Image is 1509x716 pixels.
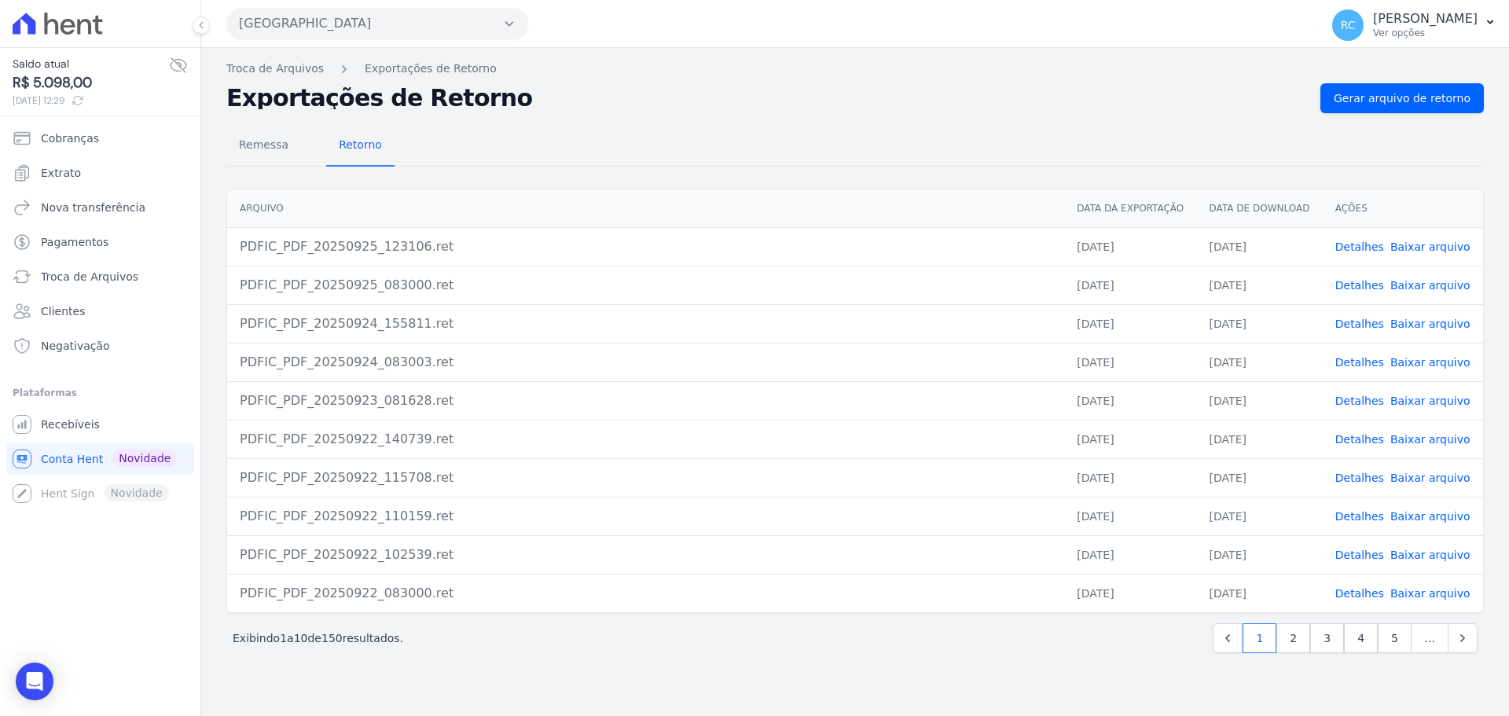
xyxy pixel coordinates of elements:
[6,296,194,327] a: Clientes
[1323,189,1483,228] th: Ações
[6,123,194,154] a: Cobranças
[1197,381,1323,420] td: [DATE]
[1320,83,1484,113] a: Gerar arquivo de retorno
[1197,420,1323,458] td: [DATE]
[6,157,194,189] a: Extrato
[1390,395,1470,407] a: Baixar arquivo
[365,61,497,77] a: Exportações de Retorno
[6,443,194,475] a: Conta Hent Novidade
[41,338,110,354] span: Negativação
[1064,343,1196,381] td: [DATE]
[226,8,528,39] button: [GEOGRAPHIC_DATA]
[1390,472,1470,484] a: Baixar arquivo
[1335,510,1384,523] a: Detalhes
[240,391,1052,410] div: PDFIC_PDF_20250923_081628.ret
[240,468,1052,487] div: PDFIC_PDF_20250922_115708.ret
[1197,574,1323,612] td: [DATE]
[1064,574,1196,612] td: [DATE]
[1064,189,1196,228] th: Data da Exportação
[1378,623,1412,653] a: 5
[1344,623,1378,653] a: 4
[226,61,1484,77] nav: Breadcrumb
[229,129,298,160] span: Remessa
[1064,266,1196,304] td: [DATE]
[41,303,85,319] span: Clientes
[226,61,324,77] a: Troca de Arquivos
[329,129,391,160] span: Retorno
[1335,395,1384,407] a: Detalhes
[240,276,1052,295] div: PDFIC_PDF_20250925_083000.ret
[1064,497,1196,535] td: [DATE]
[41,451,103,467] span: Conta Hent
[1213,623,1243,653] a: Previous
[1390,241,1470,253] a: Baixar arquivo
[1197,497,1323,535] td: [DATE]
[1390,549,1470,561] a: Baixar arquivo
[1411,623,1448,653] span: …
[1064,535,1196,574] td: [DATE]
[1243,623,1276,653] a: 1
[227,189,1064,228] th: Arquivo
[240,430,1052,449] div: PDFIC_PDF_20250922_140739.ret
[41,165,81,181] span: Extrato
[1276,623,1310,653] a: 2
[1197,458,1323,497] td: [DATE]
[1335,472,1384,484] a: Detalhes
[41,130,99,146] span: Cobranças
[294,632,308,644] span: 10
[13,56,169,72] span: Saldo atual
[1064,381,1196,420] td: [DATE]
[6,261,194,292] a: Troca de Arquivos
[1448,623,1478,653] a: Next
[1335,549,1384,561] a: Detalhes
[41,269,138,285] span: Troca de Arquivos
[1335,587,1384,600] a: Detalhes
[1390,587,1470,600] a: Baixar arquivo
[1197,304,1323,343] td: [DATE]
[112,450,177,467] span: Novidade
[1335,433,1384,446] a: Detalhes
[1335,241,1384,253] a: Detalhes
[233,630,403,646] p: Exibindo a de resultados.
[1197,227,1323,266] td: [DATE]
[1064,227,1196,266] td: [DATE]
[13,94,169,108] span: [DATE] 12:29
[1373,27,1478,39] p: Ver opções
[1335,356,1384,369] a: Detalhes
[280,632,287,644] span: 1
[326,126,395,167] a: Retorno
[226,126,301,167] a: Remessa
[1390,279,1470,292] a: Baixar arquivo
[13,384,188,402] div: Plataformas
[1390,356,1470,369] a: Baixar arquivo
[1197,535,1323,574] td: [DATE]
[1064,458,1196,497] td: [DATE]
[1310,623,1344,653] a: 3
[226,87,1308,109] h2: Exportações de Retorno
[6,192,194,223] a: Nova transferência
[321,632,343,644] span: 150
[240,507,1052,526] div: PDFIC_PDF_20250922_110159.ret
[13,123,188,509] nav: Sidebar
[1390,510,1470,523] a: Baixar arquivo
[1335,318,1384,330] a: Detalhes
[240,314,1052,333] div: PDFIC_PDF_20250924_155811.ret
[16,663,53,700] div: Open Intercom Messenger
[1335,279,1384,292] a: Detalhes
[1341,20,1356,31] span: RC
[1064,420,1196,458] td: [DATE]
[1197,266,1323,304] td: [DATE]
[6,409,194,440] a: Recebíveis
[1064,304,1196,343] td: [DATE]
[1373,11,1478,27] p: [PERSON_NAME]
[240,545,1052,564] div: PDFIC_PDF_20250922_102539.ret
[13,72,169,94] span: R$ 5.098,00
[1197,189,1323,228] th: Data de Download
[6,330,194,362] a: Negativação
[6,226,194,258] a: Pagamentos
[240,353,1052,372] div: PDFIC_PDF_20250924_083003.ret
[240,237,1052,256] div: PDFIC_PDF_20250925_123106.ret
[41,234,108,250] span: Pagamentos
[1390,318,1470,330] a: Baixar arquivo
[41,200,145,215] span: Nova transferência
